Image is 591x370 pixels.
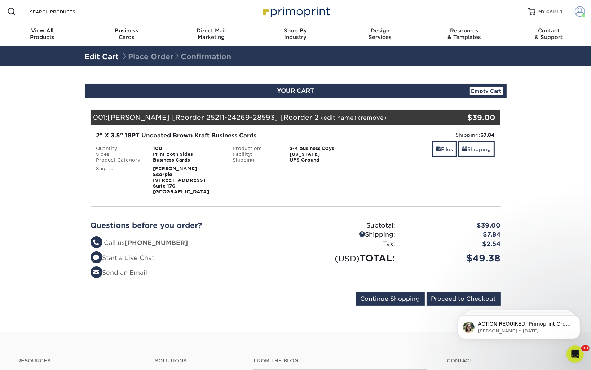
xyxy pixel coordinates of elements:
[253,27,338,34] span: Shop By
[432,112,495,123] div: $39.00
[91,221,290,230] h2: Questions before you order?
[29,7,100,16] input: SEARCH PRODUCTS.....
[260,4,332,19] img: Primoprint
[432,141,457,157] a: Files
[85,52,119,61] a: Edit Cart
[91,151,148,157] div: Sides:
[356,292,425,306] input: Continue Shopping
[91,238,290,248] li: Call us
[470,87,503,95] a: Empty Cart
[422,27,507,34] span: Resources
[436,146,441,152] span: files
[422,23,507,46] a: Resources& Templates
[284,146,364,151] div: 2-4 Business Days
[296,230,401,239] div: Shipping:
[507,23,591,46] a: Contact& Support
[84,27,169,40] div: Cards
[17,358,144,364] h4: Resources
[153,166,209,194] strong: [PERSON_NAME] Scorpio [STREET_ADDRESS] Suite 170 [GEOGRAPHIC_DATA]
[277,87,314,94] span: YOUR CART
[338,27,422,34] span: Design
[296,251,401,265] div: TOTAL:
[422,27,507,40] div: & Templates
[507,27,591,40] div: & Support
[284,157,364,163] div: UPS Ground
[560,9,562,14] span: 1
[296,221,401,230] div: Subtotal:
[227,157,284,163] div: Shipping:
[480,132,495,138] strong: $7.84
[321,114,357,121] a: (edit name)
[253,27,338,40] div: Industry
[462,146,467,152] span: shipping
[458,141,495,157] a: Shipping
[338,23,422,46] a: DesignServices
[155,358,243,364] h4: Solutions
[125,239,188,246] strong: [PHONE_NUMBER]
[401,221,506,230] div: $39.00
[538,9,559,15] span: MY CART
[84,23,169,46] a: BusinessCards
[91,110,432,125] div: 001:
[581,345,590,351] span: 13
[253,358,427,364] h4: From the Blog
[447,358,574,364] a: Contact
[227,146,284,151] div: Production:
[335,254,360,263] small: (USD)
[169,23,253,46] a: Direct MailMarketing
[91,166,148,195] div: Ship to:
[108,113,319,121] span: [PERSON_NAME] [Reorder 25211-24269-28593] [Reorder 2
[507,27,591,34] span: Contact
[84,27,169,34] span: Business
[253,23,338,46] a: Shop ByIndustry
[338,27,422,40] div: Services
[566,345,584,363] iframe: Intercom live chat
[401,230,506,239] div: $7.84
[96,131,358,140] div: 2" X 3.5" 18PT Uncoated Brown Kraft Business Cards
[169,27,253,40] div: Marketing
[358,114,387,121] a: (remove)
[121,52,231,61] span: Place Order Confirmation
[227,151,284,157] div: Facility:
[147,146,227,151] div: 100
[427,292,501,306] input: Proceed to Checkout
[447,300,591,351] iframe: Intercom notifications message
[284,151,364,157] div: [US_STATE]
[296,239,401,249] div: Tax:
[91,254,155,261] a: Start a Live Chat
[147,151,227,157] div: Print Both Sides
[401,251,506,265] div: $49.38
[91,269,147,276] a: Send an Email
[91,146,148,151] div: Quantity:
[169,27,253,34] span: Direct Mail
[369,131,495,138] div: Shipping:
[401,239,506,249] div: $2.54
[147,157,227,163] div: Business Cards
[91,157,148,163] div: Product Category:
